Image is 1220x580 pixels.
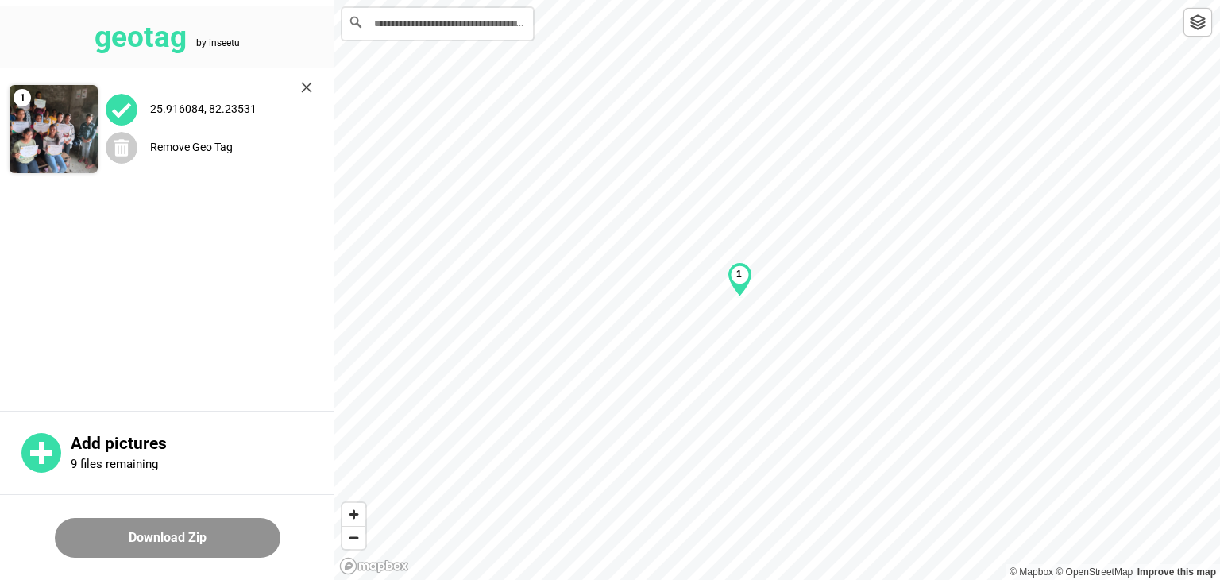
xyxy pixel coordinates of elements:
button: Zoom in [342,503,365,526]
label: 25.916084, 82.23531 [150,102,257,115]
span: 1 [14,89,31,106]
div: Map marker [728,262,752,297]
img: toggleLayer [1190,14,1206,30]
span: Zoom out [342,527,365,549]
a: OpenStreetMap [1056,566,1133,578]
tspan: by inseetu [196,37,240,48]
a: Mapbox logo [339,557,409,575]
label: Remove Geo Tag [150,141,233,153]
tspan: geotag [95,20,187,54]
a: Mapbox [1010,566,1053,578]
p: Add pictures [71,434,334,454]
b: 1 [736,269,742,280]
button: Zoom out [342,526,365,549]
button: Download Zip [55,518,280,558]
input: Search [342,8,533,40]
p: 9 files remaining [71,457,158,471]
img: uploadImagesAlt [106,94,137,126]
img: cross [301,82,312,93]
a: Map feedback [1137,566,1216,578]
img: Z [10,85,98,173]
